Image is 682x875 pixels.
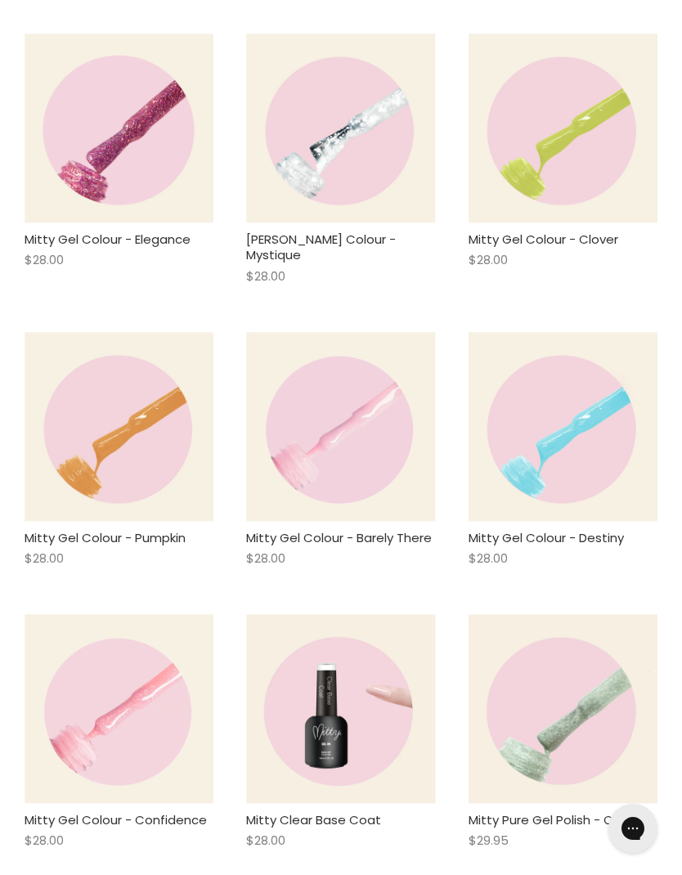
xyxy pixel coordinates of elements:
a: Mitty Pure Gel Polish - Queen [469,811,644,828]
img: Mitty Clear Base Coat [246,614,435,803]
a: Mitty Gel Colour - Destiny [469,529,624,546]
iframe: Gorgias live chat messenger [600,798,666,859]
img: Mitty Gel Colour - Destiny [469,332,657,521]
img: Mitty Gel Colour - Barely There [246,332,435,521]
span: $28.00 [25,550,64,567]
img: Mitty Gel Colour - Elegance [25,34,213,222]
a: Mitty Gel Colour - Barely There [246,529,432,546]
a: Mitty Gel Colour - Pumpkin [25,529,186,546]
span: $28.00 [246,550,285,567]
span: $29.95 [469,832,509,849]
a: Mitty Gel Colour - Confidence [25,811,207,828]
span: $28.00 [246,267,285,285]
span: $28.00 [469,550,508,567]
a: Mitty Gel Colour - Elegance [25,231,191,248]
a: Mitty Gel Colour - Clover [469,231,618,248]
img: Mitty Gel Colour - Clover [469,34,657,222]
img: Mitty Pure Gel Polish - Queen [469,614,657,803]
span: $28.00 [25,832,64,849]
img: Mitty Gel Colour - Confidence [25,614,213,803]
span: $28.00 [25,251,64,268]
a: [PERSON_NAME] Colour - Mystique [246,231,396,264]
img: Mitty Gel Colour - Mystique [246,34,435,222]
img: Mitty Gel Colour - Pumpkin [25,332,213,521]
span: $28.00 [246,832,285,849]
span: $28.00 [469,251,508,268]
a: Mitty Clear Base Coat [246,811,381,828]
